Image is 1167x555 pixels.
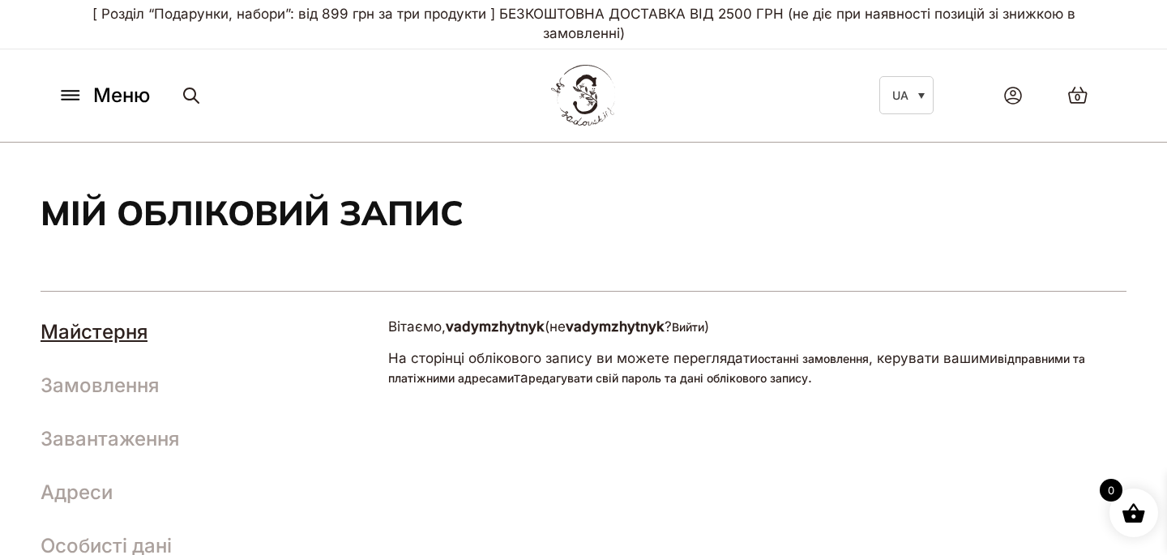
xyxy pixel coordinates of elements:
[1100,479,1122,502] span: 0
[1075,91,1080,105] span: 0
[388,349,1126,388] p: На сторінці облікового запису ви можете переглядати , керувати вашими та .
[1051,70,1105,121] a: 0
[566,318,665,335] strong: vadymzhytnyk
[446,318,545,335] strong: vadymzhytnyk
[551,65,616,126] img: BY SADOVSKIY
[41,374,159,397] a: Замовлення
[528,371,808,385] a: редагувати свій пароль та дані облікового запису
[388,318,1126,337] p: Вітаємо, (не ? )
[41,191,464,236] h1: Мій обліковий запис
[879,76,934,114] a: UA
[93,81,150,110] span: Меню
[758,352,869,365] a: останні замовлення
[672,320,704,334] a: Вийти
[41,427,179,450] a: Завантаження
[41,480,113,504] a: Адреси
[53,80,155,111] button: Меню
[41,320,147,344] a: Майстерня
[892,88,908,102] span: UA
